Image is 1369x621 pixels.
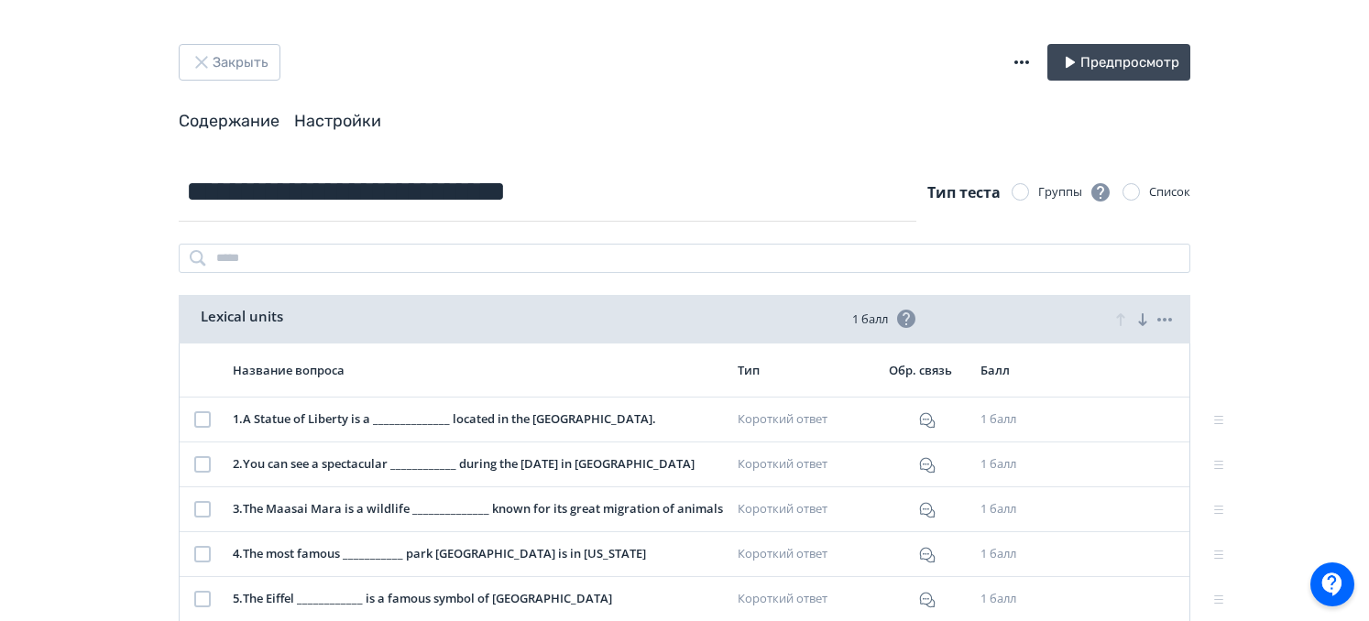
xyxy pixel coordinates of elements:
[738,590,874,608] div: Короткий ответ
[1038,181,1112,203] div: Группы
[852,308,917,330] span: 1 балл
[889,362,966,378] div: Обр. связь
[233,590,723,608] div: 5 . The Eiffel ____________ is a famous symbol of [GEOGRAPHIC_DATA]
[738,545,874,563] div: Короткий ответ
[179,44,280,81] button: Закрыть
[980,545,1048,563] div: 1 балл
[738,362,874,378] div: Тип
[738,455,874,474] div: Короткий ответ
[1047,44,1190,81] button: Предпросмотр
[294,111,381,131] a: Настройки
[1149,183,1190,202] div: Список
[738,500,874,518] div: Короткий ответ
[980,500,1048,518] div: 1 балл
[980,410,1048,429] div: 1 балл
[233,362,723,378] div: Название вопроса
[980,590,1048,608] div: 1 балл
[980,362,1048,378] div: Балл
[233,410,723,429] div: 1 . A Statue of Liberty is a ______________ located in the [GEOGRAPHIC_DATA].
[233,545,723,563] div: 4 . The most famous ___________ park [GEOGRAPHIC_DATA] is in [US_STATE]
[738,410,874,429] div: Короткий ответ
[927,182,1001,202] span: Тип теста
[201,306,283,327] span: Lexical units
[980,455,1048,474] div: 1 балл
[233,455,723,474] div: 2 . You can see a spectacular ____________ during the [DATE] in [GEOGRAPHIC_DATA]
[179,111,279,131] a: Содержание
[233,500,723,518] div: 3 . The Maasai Mara is a wildlife ______________ known for its great migration of animals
